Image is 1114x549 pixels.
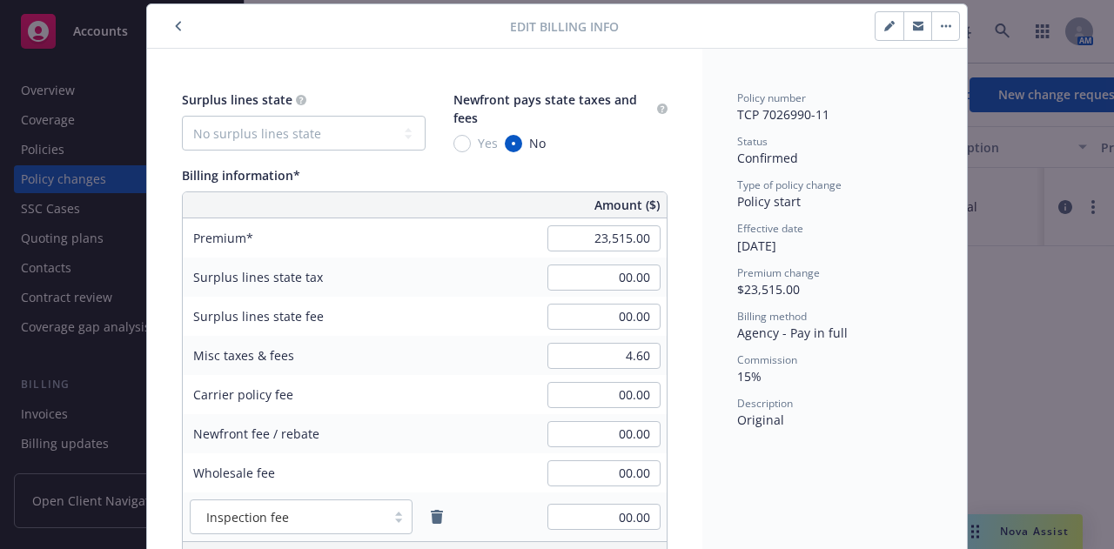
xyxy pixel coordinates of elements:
a: remove [426,506,447,527]
input: No [505,135,522,152]
span: Yes [478,134,498,152]
span: Newfront pays state taxes and fees [453,91,637,126]
span: Premium [193,230,253,246]
span: $23,515.00 [737,281,800,298]
input: 0.00 [547,264,661,291]
span: Inspection fee [206,508,289,526]
span: Confirmed [737,150,798,166]
span: Original [737,412,784,428]
input: 0.00 [547,225,661,251]
span: No [529,134,546,152]
span: 15% [737,368,762,385]
span: Commission [737,352,797,367]
span: Inspection fee [199,508,377,526]
span: Status [737,134,768,149]
span: Wholesale fee [193,465,275,481]
input: 0.00 [547,382,661,408]
input: Yes [453,135,471,152]
span: Type of policy change [737,177,842,192]
input: 0.00 [547,421,661,447]
input: 0.00 [547,304,661,330]
span: Premium change [737,265,820,280]
span: Newfront fee / rebate [193,425,319,442]
span: Amount ($) [594,196,660,214]
input: 0.00 [547,343,661,369]
span: Misc taxes & fees [193,347,294,364]
span: TCP 7026990-11 [737,106,829,123]
span: Policy number [737,90,806,105]
input: 0.00 [547,460,661,486]
span: Description [737,396,793,411]
span: Edit billing info [510,17,619,36]
span: Carrier policy fee [193,386,293,403]
span: Surplus lines state fee [193,308,324,325]
span: Billing method [737,309,807,324]
span: Effective date [737,221,803,236]
input: 0.00 [547,504,661,530]
span: Surplus lines state tax [193,269,323,285]
span: Billing information* [182,167,300,184]
span: Agency - Pay in full [737,325,848,341]
span: Policy start [737,193,801,210]
span: [DATE] [737,238,776,254]
span: Surplus lines state [182,91,292,108]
